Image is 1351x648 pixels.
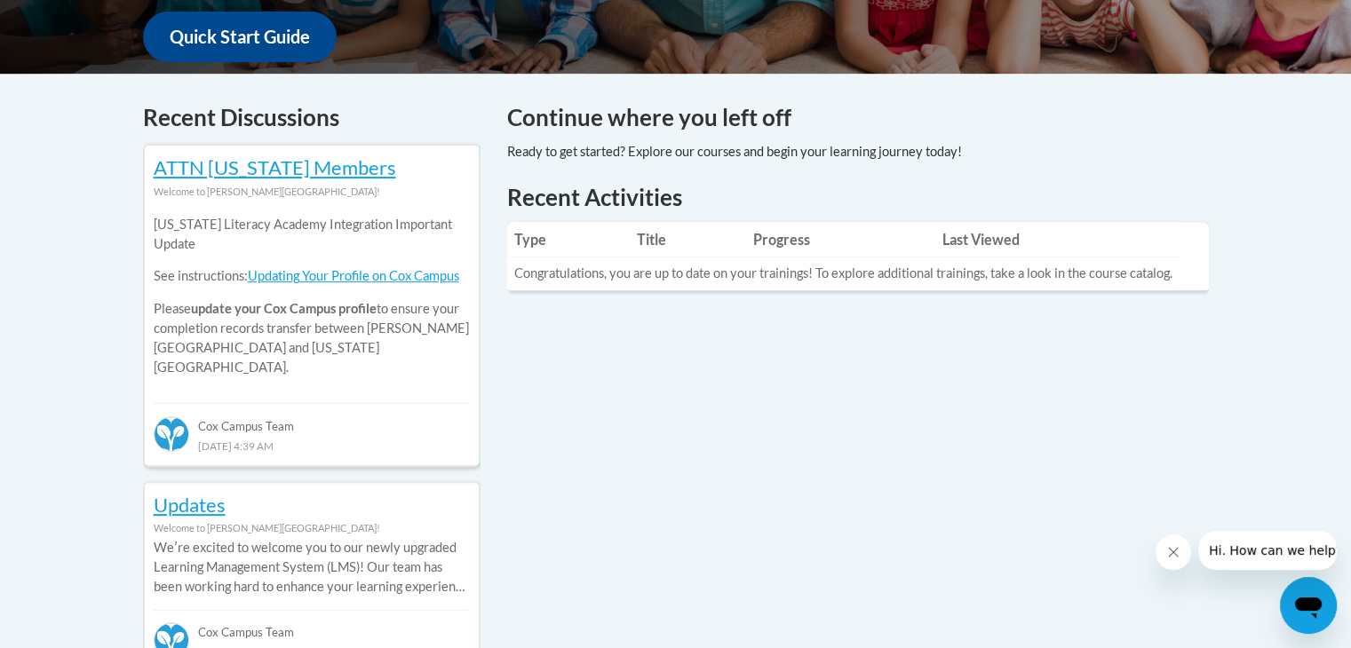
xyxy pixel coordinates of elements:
[1198,531,1337,570] iframe: Message from company
[154,155,396,179] a: ATTN [US_STATE] Members
[191,301,377,316] b: update your Cox Campus profile
[154,518,470,538] div: Welcome to [PERSON_NAME][GEOGRAPHIC_DATA]!
[154,436,470,455] div: [DATE] 4:39 AM
[154,493,226,517] a: Updates
[154,403,470,435] div: Cox Campus Team
[1280,577,1337,634] iframe: Button to launch messaging window
[630,222,746,257] th: Title
[143,12,337,62] a: Quick Start Guide
[11,12,144,27] span: Hi. How can we help?
[154,182,470,202] div: Welcome to [PERSON_NAME][GEOGRAPHIC_DATA]!
[154,266,470,286] p: See instructions:
[507,257,1180,290] td: Congratulations, you are up to date on your trainings! To explore additional trainings, take a lo...
[154,202,470,391] div: Please to ensure your completion records transfer between [PERSON_NAME][GEOGRAPHIC_DATA] and [US_...
[935,222,1180,257] th: Last Viewed
[154,416,189,452] img: Cox Campus Team
[248,268,459,283] a: Updating Your Profile on Cox Campus
[154,215,470,254] p: [US_STATE] Literacy Academy Integration Important Update
[1156,534,1191,570] iframe: Close message
[746,222,935,257] th: Progress
[154,538,470,597] p: Weʹre excited to welcome you to our newly upgraded Learning Management System (LMS)! Our team has...
[507,100,1209,135] h4: Continue where you left off
[507,181,1209,213] h1: Recent Activities
[143,100,481,135] h4: Recent Discussions
[154,610,470,642] div: Cox Campus Team
[507,222,631,257] th: Type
